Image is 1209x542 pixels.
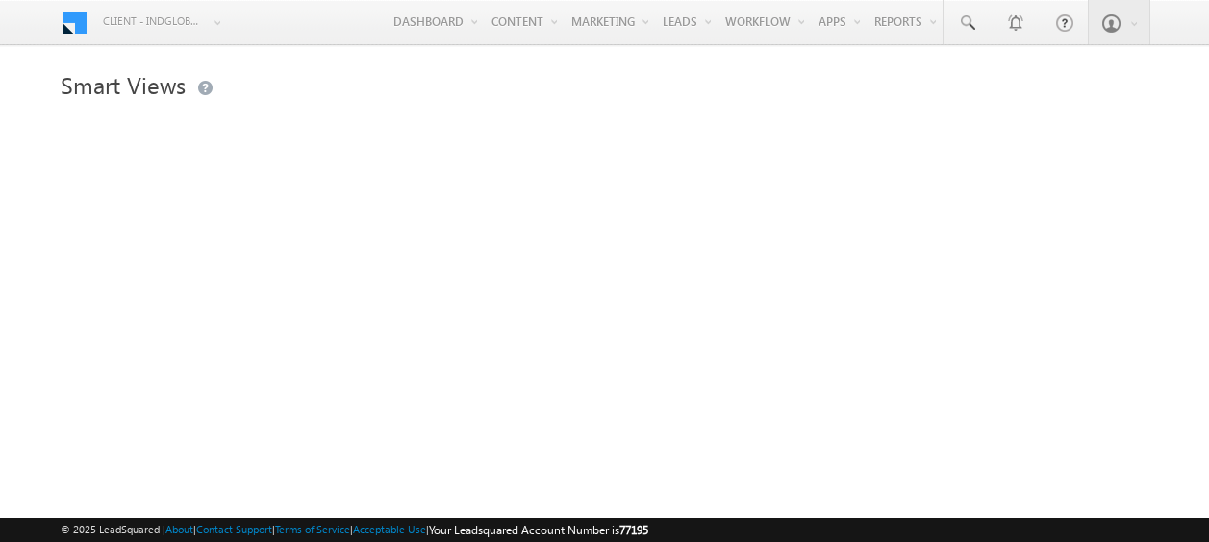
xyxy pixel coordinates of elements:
[275,523,350,535] a: Terms of Service
[103,12,204,31] span: Client - indglobal2 (77195)
[61,521,648,539] span: © 2025 LeadSquared | | | | |
[619,523,648,537] span: 77195
[429,523,648,537] span: Your Leadsquared Account Number is
[196,523,272,535] a: Contact Support
[353,523,426,535] a: Acceptable Use
[165,523,193,535] a: About
[61,69,186,100] span: Smart Views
